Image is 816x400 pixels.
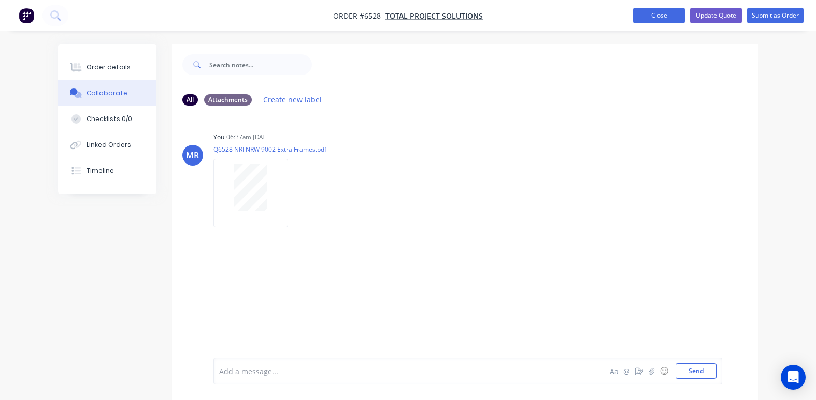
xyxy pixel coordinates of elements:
[87,166,114,175] div: Timeline
[258,93,327,107] button: Create new label
[333,11,385,21] span: Order #6528 -
[213,145,326,154] p: Q6528 NRI NRW 9002 Extra Frames.pdf
[58,106,156,132] button: Checklists 0/0
[58,132,156,158] button: Linked Orders
[186,149,199,161] div: MR
[209,54,312,75] input: Search notes...
[58,158,156,184] button: Timeline
[19,8,34,23] img: Factory
[747,8,804,23] button: Submit as Order
[781,365,806,390] div: Open Intercom Messenger
[658,365,670,377] button: ☺
[204,94,252,106] div: Attachments
[182,94,198,106] div: All
[87,114,132,124] div: Checklists 0/0
[58,80,156,106] button: Collaborate
[385,11,483,21] a: Total Project Solutions
[87,63,131,72] div: Order details
[58,54,156,80] button: Order details
[226,132,271,142] div: 06:37am [DATE]
[213,132,224,142] div: You
[87,88,127,98] div: Collaborate
[633,8,685,23] button: Close
[676,363,717,379] button: Send
[608,365,621,377] button: Aa
[621,365,633,377] button: @
[690,8,742,23] button: Update Quote
[87,140,131,150] div: Linked Orders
